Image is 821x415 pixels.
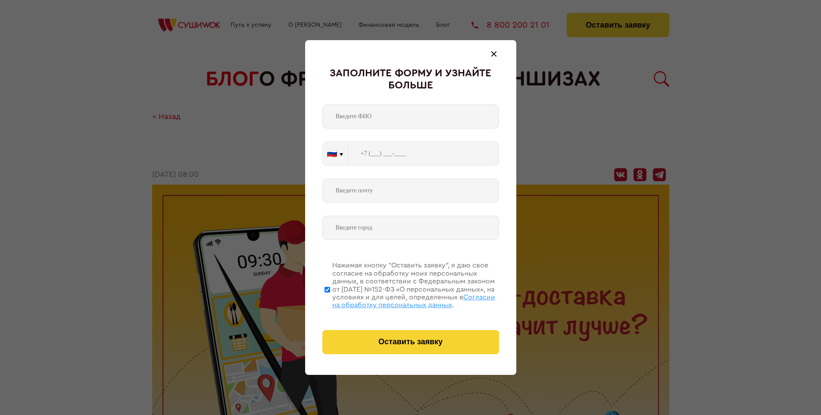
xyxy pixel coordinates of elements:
button: Оставить заявку [322,330,499,354]
div: Нажимая кнопку “Оставить заявку”, я даю свое согласие на обработку моих персональных данных, в со... [332,261,499,309]
button: 🇷🇺 [323,142,347,165]
span: Согласии на обработку персональных данных [332,294,495,308]
input: Введите ФИО [322,104,499,129]
input: Введите почту [322,179,499,203]
div: Заполните форму и узнайте больше [322,68,499,91]
input: Введите город [322,216,499,240]
input: +7 (___) ___-____ [348,141,499,166]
